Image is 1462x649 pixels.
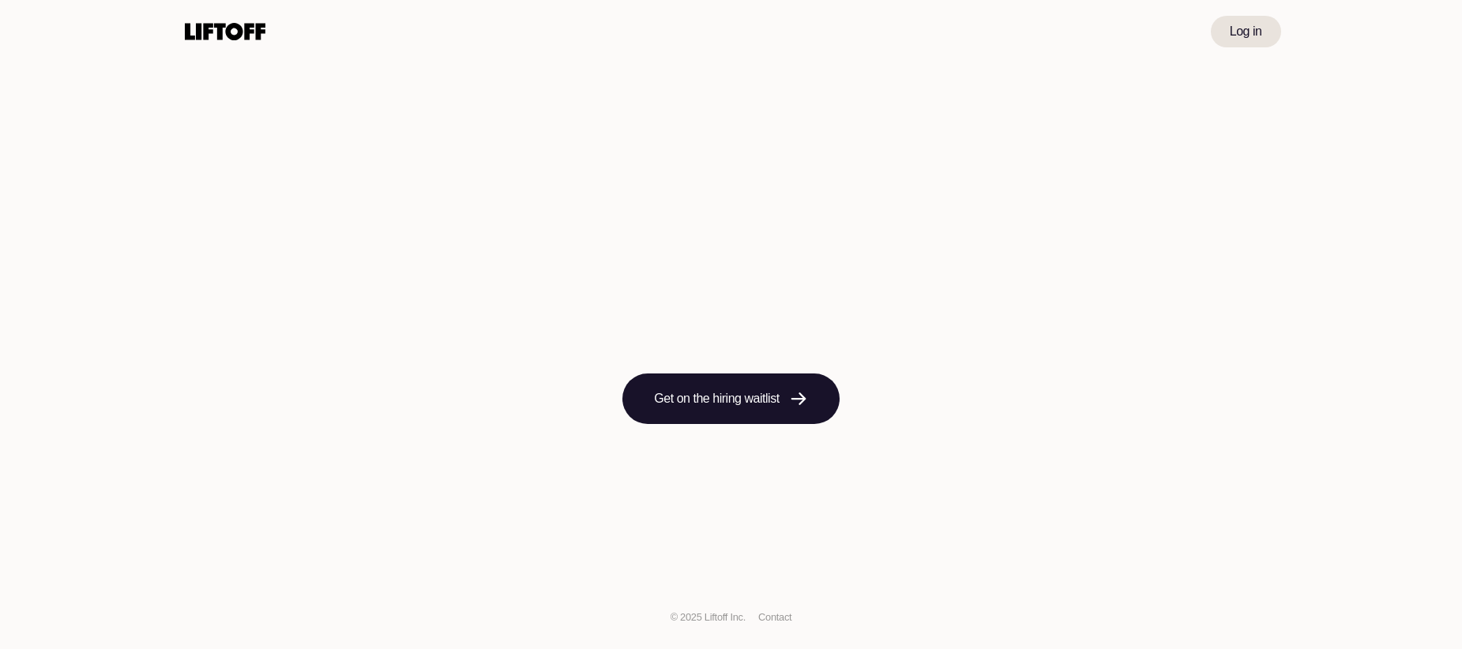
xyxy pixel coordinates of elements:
[758,611,791,623] a: Contact
[622,373,839,424] a: Get on the hiring waitlist
[671,610,746,625] p: © 2025 Liftoff Inc.
[1230,22,1262,41] p: Log in
[1211,16,1281,47] a: Log in
[654,389,779,408] p: Get on the hiring waitlist
[339,225,1122,336] h1: Find breakout opportunities and talent, through people you trust.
